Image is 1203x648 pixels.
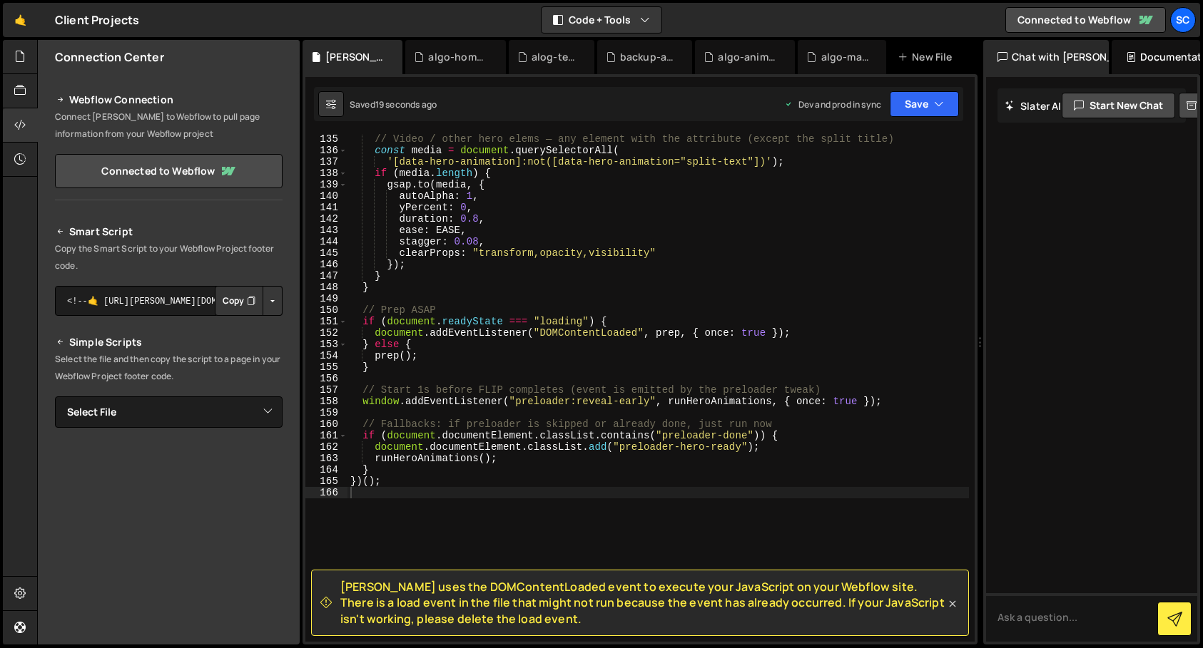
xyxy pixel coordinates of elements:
div: Client Projects [55,11,139,29]
div: backup-algo1.0.js.js [620,50,675,64]
div: 161 [305,430,347,441]
a: Connected to Webflow [1005,7,1166,33]
div: 146 [305,259,347,270]
div: alog-test.js [532,50,577,64]
div: 141 [305,202,347,213]
p: Select the file and then copy the script to a page in your Webflow Project footer code. [55,351,283,385]
div: 136 [305,145,347,156]
div: 159 [305,407,347,418]
div: 158 [305,396,347,407]
div: [PERSON_NAME] Studio.js [325,50,385,64]
div: algo-marketing.js [821,50,869,64]
div: 151 [305,316,347,327]
a: Sc [1170,7,1196,33]
div: 157 [305,384,347,396]
div: Dev and prod in sync [784,98,881,110]
div: Button group with nested dropdown [215,286,283,316]
iframe: YouTube video player [55,451,284,580]
h2: Connection Center [55,49,164,65]
div: 156 [305,373,347,384]
button: Save [890,91,959,117]
h2: Simple Scripts [55,334,283,351]
h2: Webflow Connection [55,91,283,108]
div: 147 [305,270,347,282]
div: 165 [305,475,347,487]
div: algo-animation2_wrap.js [718,50,778,64]
textarea: <!--🤙 [URL][PERSON_NAME][DOMAIN_NAME]> <script>document.addEventListener("DOMContentLoaded", func... [55,286,283,316]
div: 148 [305,282,347,293]
h2: Smart Script [55,223,283,240]
div: 140 [305,190,347,202]
div: 150 [305,304,347,316]
button: Code + Tools [542,7,661,33]
div: Saved [350,98,437,110]
div: 145 [305,247,347,259]
div: 142 [305,213,347,225]
div: 137 [305,156,347,168]
h2: Slater AI [1005,99,1062,113]
div: 155 [305,361,347,373]
a: Connected to Webflow [55,154,283,188]
div: 162 [305,441,347,453]
button: Start new chat [1062,93,1175,118]
div: 163 [305,453,347,464]
a: 🤙 [3,3,38,37]
button: Copy [215,286,263,316]
div: 152 [305,327,347,339]
div: 139 [305,179,347,190]
div: algo-home-page-main.js [428,50,488,64]
div: Documentation [1112,40,1200,74]
div: 166 [305,487,347,498]
div: New File [898,50,958,64]
div: 144 [305,236,347,247]
div: 149 [305,293,347,304]
p: Connect [PERSON_NAME] to Webflow to pull page information from your Webflow project [55,108,283,143]
div: 164 [305,464,347,475]
div: 160 [305,418,347,430]
div: 153 [305,339,347,350]
div: Chat with [PERSON_NAME] [983,40,1109,74]
div: 138 [305,168,347,179]
div: 19 seconds ago [375,98,437,110]
p: Copy the Smart Script to your Webflow Project footer code. [55,240,283,274]
div: 154 [305,350,347,361]
div: 143 [305,225,347,236]
div: 135 [305,133,347,145]
span: [PERSON_NAME] uses the DOMContentLoaded event to execute your JavaScript on your Webflow site. Th... [340,579,945,627]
